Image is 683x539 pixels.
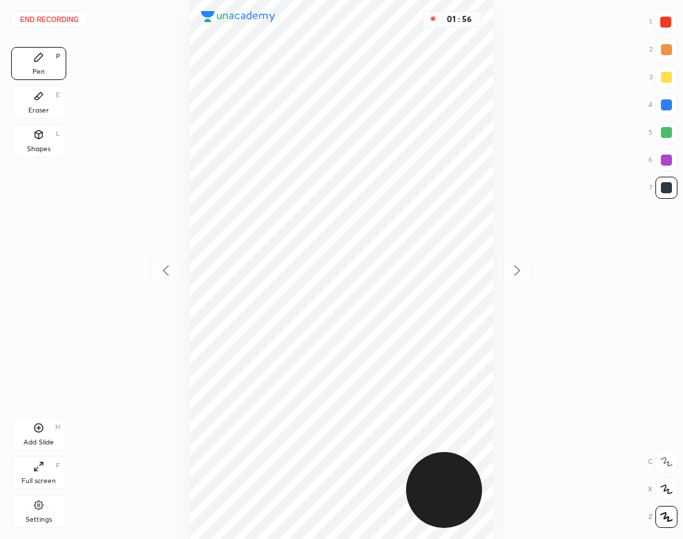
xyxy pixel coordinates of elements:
[23,439,54,446] div: Add Slide
[648,451,677,473] div: C
[649,177,677,199] div: 7
[649,11,677,33] div: 1
[21,478,56,484] div: Full screen
[648,94,677,116] div: 4
[28,107,49,114] div: Eraser
[201,11,276,22] img: logo.38c385cc.svg
[648,478,677,500] div: X
[648,149,677,171] div: 6
[56,130,60,137] div: L
[443,14,476,24] div: 01 : 56
[649,39,677,61] div: 2
[11,11,88,28] button: End recording
[26,516,52,523] div: Settings
[27,146,50,153] div: Shapes
[648,121,677,144] div: 5
[649,66,677,88] div: 3
[56,53,60,60] div: P
[55,424,60,431] div: H
[56,462,60,469] div: F
[56,92,60,99] div: E
[648,506,677,528] div: Z
[32,68,45,75] div: Pen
